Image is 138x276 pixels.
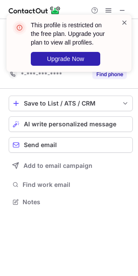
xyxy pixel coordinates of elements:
button: AI write personalized message [9,116,133,132]
button: Upgrade Now [31,52,100,66]
div: Save to List / ATS / CRM [24,100,118,107]
span: AI write personalized message [24,121,116,128]
button: Add to email campaign [9,158,133,173]
span: Find work email [23,181,129,189]
img: error [13,21,26,35]
header: This profile is restricted on the free plan. Upgrade your plan to view all profiles. [31,21,111,47]
button: save-profile-one-click [9,96,133,111]
img: ContactOut v5.3.10 [9,5,61,16]
button: Send email [9,137,133,153]
button: Notes [9,196,133,208]
button: Find work email [9,179,133,191]
span: Send email [24,141,57,148]
span: Upgrade Now [47,55,84,62]
span: Add to email campaign [23,162,92,169]
span: Notes [23,198,129,206]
